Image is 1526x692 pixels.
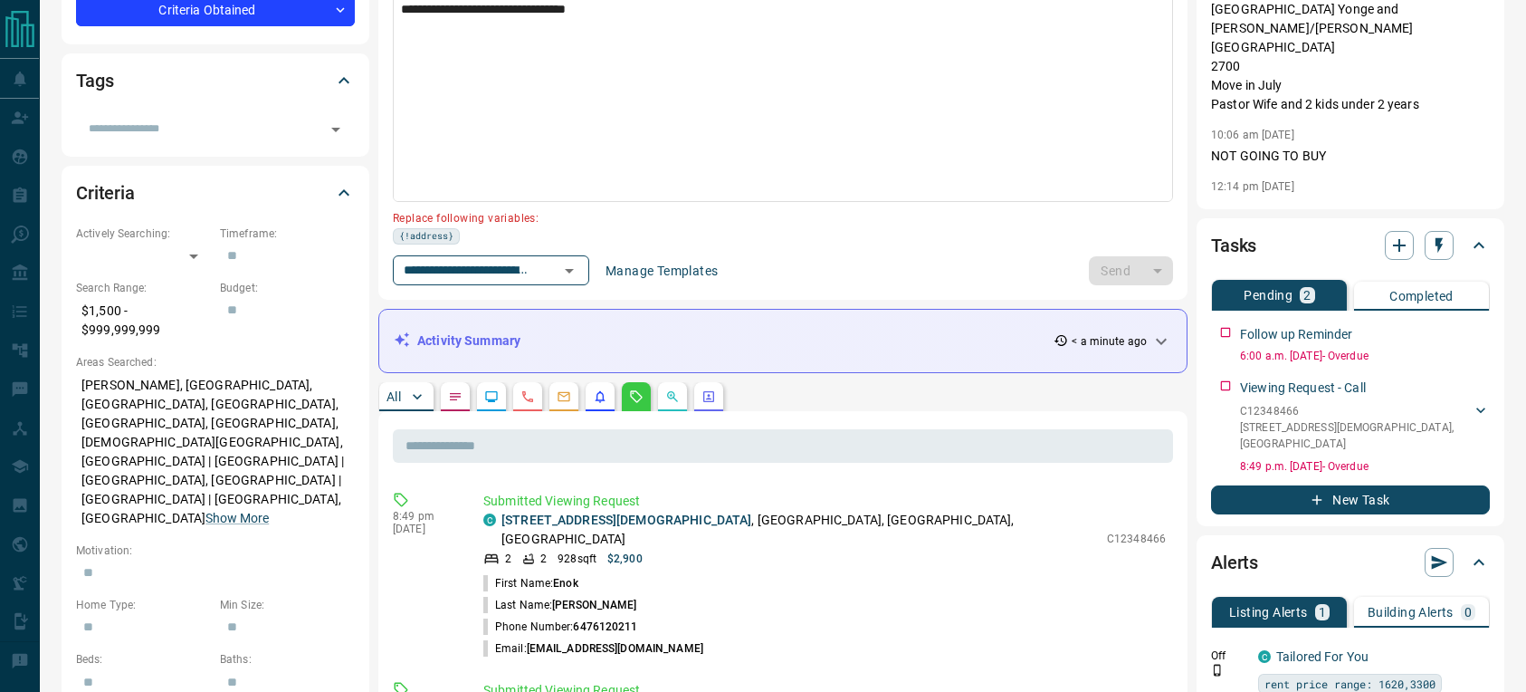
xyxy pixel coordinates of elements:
svg: Agent Actions [701,389,716,404]
p: Budget: [220,280,355,296]
p: 928 sqft [558,551,596,567]
div: Activity Summary< a minute ago [394,324,1172,358]
p: Motivation: [76,543,355,559]
svg: Requests [629,389,644,404]
p: Home Type: [76,597,211,613]
h2: Criteria [76,178,135,207]
p: 8:49 pm [393,510,456,523]
p: Min Size: [220,597,355,613]
p: NOT GOING TO BUY [1211,147,1490,166]
div: split button [1089,256,1173,285]
p: $2,900 [607,551,643,567]
button: Open [557,258,582,284]
button: Manage Templates [595,256,729,285]
div: C12348466[STREET_ADDRESS][DEMOGRAPHIC_DATA],[GEOGRAPHIC_DATA] [1240,399,1490,456]
span: [PERSON_NAME] [552,599,636,611]
h2: Tags [76,66,113,95]
div: condos.ca [483,514,496,526]
span: [EMAIL_ADDRESS][DOMAIN_NAME] [527,642,703,655]
div: Tags [76,59,355,102]
p: 12:14 pm [DATE] [1211,180,1294,193]
a: [STREET_ADDRESS][DEMOGRAPHIC_DATA] [501,513,751,527]
p: Timeframe: [220,226,355,242]
p: 6:00 a.m. [DATE] - Overdue [1240,348,1490,364]
svg: Notes [448,389,463,404]
p: Last Name: [483,597,637,613]
p: Viewing Request - Call [1240,379,1366,398]
span: 6476120211 [573,620,637,633]
p: 10:06 am [DATE] [1211,129,1294,141]
p: Replace following variables: [393,205,1160,228]
p: Off [1211,648,1247,664]
svg: Opportunities [665,389,680,404]
p: First Name: [483,575,578,591]
p: 2 [540,551,547,567]
p: $1,500 - $999,999,999 [76,296,211,345]
h2: Alerts [1211,548,1258,577]
p: 2 [1303,289,1311,302]
p: Submitted Viewing Request [483,492,1166,511]
svg: Emails [557,389,571,404]
p: Pending [1244,289,1292,302]
a: Tailored For You [1276,649,1369,664]
p: 1 [1319,606,1326,619]
p: [PERSON_NAME], [GEOGRAPHIC_DATA], [GEOGRAPHIC_DATA], [GEOGRAPHIC_DATA], [GEOGRAPHIC_DATA], [GEOGR... [76,370,355,533]
p: All [386,390,401,403]
div: condos.ca [1258,650,1271,663]
h2: Tasks [1211,231,1256,260]
div: Criteria [76,171,355,215]
p: Actively Searching: [76,226,211,242]
p: [STREET_ADDRESS][DEMOGRAPHIC_DATA] , [GEOGRAPHIC_DATA] [1240,419,1472,452]
p: Completed [1389,290,1454,303]
div: Tasks [1211,224,1490,267]
p: 2 [505,551,511,567]
p: Beds: [76,651,211,668]
p: Baths: [220,651,355,668]
button: Open [323,117,348,142]
p: 0 [1464,606,1472,619]
button: Show More [205,509,269,528]
p: Email: [483,640,703,657]
p: [DATE] [393,523,456,535]
span: {!address} [399,229,453,244]
p: < a minute ago [1072,333,1147,350]
p: C12348466 [1240,403,1472,419]
p: Follow up Reminder [1240,325,1352,344]
svg: Push Notification Only [1211,664,1224,677]
p: Areas Searched: [76,354,355,370]
p: C12348466 [1107,531,1166,547]
p: , [GEOGRAPHIC_DATA], [GEOGRAPHIC_DATA], [GEOGRAPHIC_DATA] [501,511,1098,549]
p: 8:49 p.m. [DATE] - Overdue [1240,458,1490,475]
svg: Calls [520,389,535,404]
svg: Lead Browsing Activity [484,389,499,404]
p: Phone Number: [483,619,638,635]
div: Alerts [1211,541,1490,584]
button: New Task [1211,485,1490,514]
svg: Listing Alerts [593,389,607,404]
p: Search Range: [76,280,211,296]
p: Listing Alerts [1229,606,1308,619]
p: Building Alerts [1368,606,1454,619]
span: Enok [553,577,577,590]
p: Activity Summary [417,332,520,351]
